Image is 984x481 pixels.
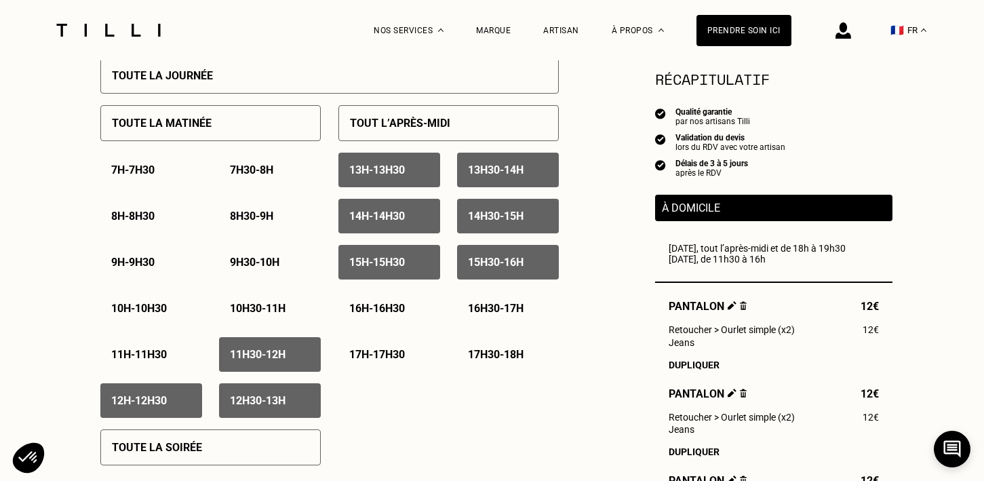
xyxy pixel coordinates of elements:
[468,163,524,176] p: 13h30 - 14h
[740,301,747,310] img: Supprimer
[655,107,666,119] img: icon list info
[669,243,879,254] div: [DATE], tout l’après-midi et de 18h à 19h30
[438,28,444,32] img: Menu déroulant
[669,300,747,313] span: Pantalon
[675,107,750,117] div: Qualité garantie
[861,300,879,313] span: 12€
[728,301,736,310] img: Éditer
[863,324,879,335] span: 12€
[669,324,795,335] span: Retoucher > Ourlet simple (x2)
[468,256,524,269] p: 15h30 - 16h
[669,337,694,348] span: Jeans
[111,394,167,407] p: 12h - 12h30
[349,210,405,223] p: 14h - 14h30
[662,201,886,214] p: À domicile
[350,117,450,130] p: Tout l’après-midi
[696,15,791,46] a: Prendre soin ici
[230,348,286,361] p: 11h30 - 12h
[111,348,167,361] p: 11h - 11h30
[655,133,666,145] img: icon list info
[675,142,785,152] div: lors du RDV avec votre artisan
[675,133,785,142] div: Validation du devis
[669,387,747,400] span: Pantalon
[468,348,524,361] p: 17h30 - 18h
[675,117,750,126] div: par nos artisans Tilli
[349,163,405,176] p: 13h - 13h30
[675,168,748,178] div: après le RDV
[349,256,405,269] p: 15h - 15h30
[112,117,212,130] p: Toute la matinée
[669,254,879,265] div: [DATE], de 11h30 à 16h
[835,22,851,39] img: icône connexion
[349,348,405,361] p: 17h - 17h30
[468,302,524,315] p: 16h30 - 17h
[675,159,748,168] div: Délais de 3 à 5 jours
[669,446,879,457] div: Dupliquer
[863,412,879,423] span: 12€
[230,302,286,315] p: 10h30 - 11h
[543,26,579,35] a: Artisan
[468,210,524,223] p: 14h30 - 15h
[740,389,747,398] img: Supprimer
[658,28,664,32] img: Menu déroulant à propos
[890,24,904,37] span: 🇫🇷
[476,26,511,35] a: Marque
[111,302,167,315] p: 10h - 10h30
[230,163,273,176] p: 7h30 - 8h
[349,302,405,315] p: 16h - 16h30
[655,68,892,90] section: Récapitulatif
[111,256,155,269] p: 9h - 9h30
[669,424,694,435] span: Jeans
[52,24,165,37] img: Logo du service de couturière Tilli
[230,394,286,407] p: 12h30 - 13h
[655,159,666,171] img: icon list info
[861,387,879,400] span: 12€
[669,360,879,370] div: Dupliquer
[111,163,155,176] p: 7h - 7h30
[921,28,926,32] img: menu déroulant
[669,412,795,423] span: Retoucher > Ourlet simple (x2)
[112,441,202,454] p: Toute la soirée
[728,389,736,398] img: Éditer
[111,210,155,223] p: 8h - 8h30
[230,210,273,223] p: 8h30 - 9h
[230,256,279,269] p: 9h30 - 10h
[112,69,213,82] p: Toute la journée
